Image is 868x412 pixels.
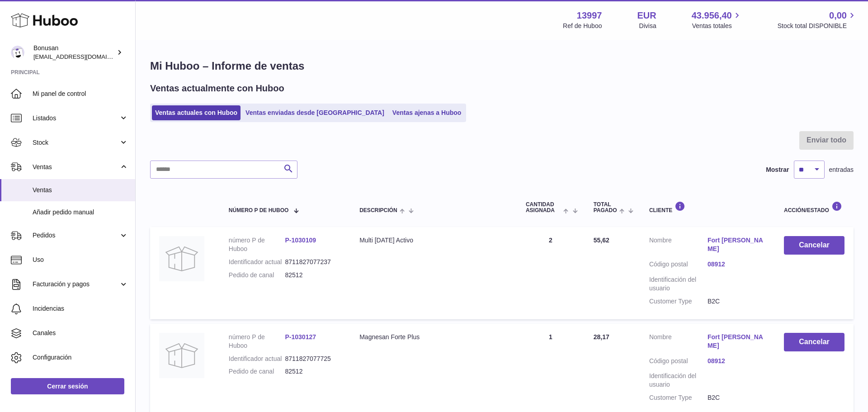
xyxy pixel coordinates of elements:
span: Stock [33,138,119,147]
strong: 13997 [577,9,602,22]
dd: 82512 [285,367,342,376]
a: 43.956,40 Ventas totales [692,9,742,30]
dd: B2C [708,297,766,306]
dt: Código postal [649,260,708,271]
button: Cancelar [784,333,844,351]
dt: número P de Huboo [229,236,285,253]
span: Pedidos [33,231,119,240]
dt: Identificación del usuario [649,372,708,389]
img: internalAdmin-13997@internal.huboo.com [11,46,24,59]
span: Stock total DISPONIBLE [778,22,857,30]
dt: Identificador actual [229,355,285,363]
a: Fort [PERSON_NAME] [708,236,766,253]
span: Listados [33,114,119,123]
button: Cancelar [784,236,844,255]
div: Bonusan [33,44,115,61]
div: Acción/Estado [784,201,844,213]
dt: Pedido de canal [229,367,285,376]
td: 2 [517,227,585,319]
a: Ventas enviadas desde [GEOGRAPHIC_DATA] [242,105,387,120]
span: Uso [33,256,128,264]
span: Total pagado [594,202,617,213]
dt: Identificador actual [229,258,285,266]
a: P-1030109 [285,237,316,244]
dt: número P de Huboo [229,333,285,350]
a: Fort [PERSON_NAME] [708,333,766,350]
span: número P de Huboo [229,208,288,213]
a: Ventas actuales con Huboo [152,105,241,120]
h2: Ventas actualmente con Huboo [150,82,284,95]
span: Ventas totales [692,22,742,30]
span: Ventas [33,163,119,171]
dt: Customer Type [649,393,708,402]
img: no-photo.jpg [159,333,204,378]
a: 0,00 Stock total DISPONIBLE [778,9,857,30]
div: Ref de Huboo [563,22,602,30]
a: Ventas ajenas a Huboo [389,105,465,120]
span: entradas [829,166,854,174]
span: Configuración [33,353,128,362]
div: Magnesan Forte Plus [359,333,508,341]
dd: 8711827077237 [285,258,342,266]
dd: 8711827077725 [285,355,342,363]
dt: Nombre [649,236,708,256]
a: Cerrar sesión [11,378,124,394]
label: Mostrar [766,166,789,174]
img: no-photo.jpg [159,236,204,281]
div: Multi [DATE] Activo [359,236,508,245]
span: Descripción [359,208,397,213]
strong: EUR [637,9,656,22]
span: Ventas [33,186,128,194]
dt: Pedido de canal [229,271,285,279]
span: Cantidad ASIGNADA [526,202,561,213]
a: 08912 [708,260,766,269]
span: Incidencias [33,304,128,313]
span: [EMAIL_ADDRESS][DOMAIN_NAME] [33,53,133,60]
span: 55,62 [594,237,609,244]
div: Cliente [649,201,766,213]
div: Divisa [639,22,656,30]
span: 43.956,40 [692,9,732,22]
span: Facturación y pagos [33,280,119,289]
dt: Nombre [649,333,708,352]
span: Añadir pedido manual [33,208,128,217]
a: P-1030127 [285,333,316,341]
dt: Customer Type [649,297,708,306]
dt: Código postal [649,357,708,368]
dt: Identificación del usuario [649,275,708,293]
span: 0,00 [829,9,847,22]
a: 08912 [708,357,766,365]
span: 28,17 [594,333,609,341]
h1: Mi Huboo – Informe de ventas [150,59,854,73]
dd: 82512 [285,271,342,279]
span: Mi panel de control [33,90,128,98]
span: Canales [33,329,128,337]
dd: B2C [708,393,766,402]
